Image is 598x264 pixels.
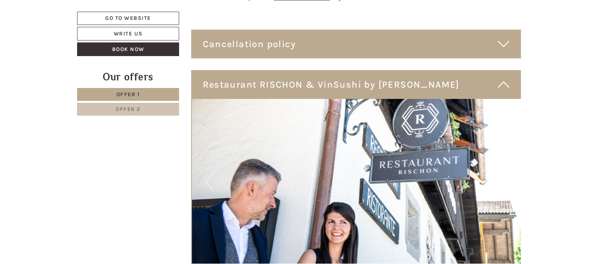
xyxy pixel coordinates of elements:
a: Go to website [77,12,179,25]
button: Send [265,205,306,219]
div: Hello, how can we help you? [6,21,94,45]
span: Offer 1 [116,91,140,98]
button: Previous [206,172,214,191]
a: Book now [77,42,179,56]
span: Offer 2 [116,106,141,113]
div: [DATE] [139,6,167,19]
div: Our offers [77,70,179,84]
div: Hotel B&B Feldmessner [12,23,90,29]
div: Restaurant RISCHON & VinSushi by [PERSON_NAME] [191,70,521,99]
a: Write us [77,27,179,40]
div: Cancellation policy [191,30,521,58]
button: Next [499,172,507,191]
small: 21:25 [12,38,90,43]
